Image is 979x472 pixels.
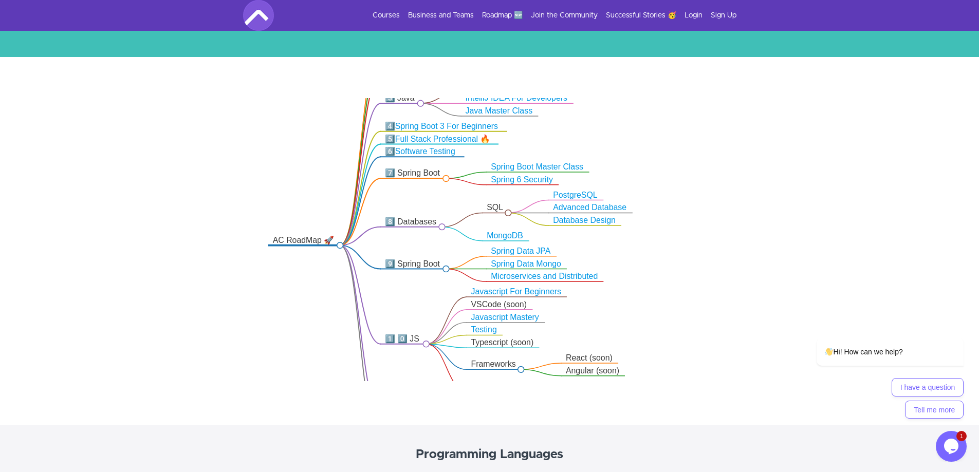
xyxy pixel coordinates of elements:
a: Database Design [553,216,616,225]
a: Microservices and Distributed [491,272,598,281]
div: Frameworks [471,360,517,370]
div: SQL [487,203,505,213]
a: Business and Teams [408,10,474,21]
a: Advanced Database [553,203,627,212]
a: PostgreSQL [553,191,598,199]
a: Courses [373,10,400,21]
div: 6️⃣ [385,147,459,157]
a: IntelliJ IDEA For Developers [466,93,568,102]
div: AC RoadMap 🚀 [273,235,336,246]
div: Typescript (soon) [471,338,534,348]
div: 9️⃣ Spring Boot [385,259,442,269]
a: Testing [471,326,497,334]
a: Spring Data JPA [491,247,551,255]
div: 8️⃣ Databases [385,217,438,227]
strong: Programming Languages [416,448,563,461]
a: Sign Up [711,10,736,21]
a: Javascript For Beginners [471,287,562,296]
div: React (soon) [566,353,614,363]
div: Node & Express (soon) [471,381,557,391]
a: Spring 6 Security [491,175,553,184]
a: Spring Data Mongo [491,259,562,268]
a: Full Stack Professional 🔥 [395,135,491,143]
div: 4️⃣ [385,121,502,131]
a: Spring Boot Master Class [491,162,584,171]
a: Join the Community [531,10,598,21]
div: 7️⃣ Spring Boot [385,168,442,179]
a: Java Master Class [466,106,533,115]
iframe: chat widget [784,257,969,426]
a: Login [685,10,703,21]
a: Roadmap 🆕 [482,10,523,21]
div: VSCode (soon) [471,299,528,310]
iframe: chat widget [936,431,969,462]
a: Spring Boot 3 For Beginners [395,122,498,130]
div: 1️⃣ 0️⃣ JS [385,334,422,344]
a: Javascript Mastery [471,313,539,322]
div: 3️⃣ Java [385,93,417,103]
a: Successful Stories 🥳 [606,10,676,21]
div: 5️⃣ [385,134,493,144]
a: MongoDB [487,231,524,240]
a: Software Testing [395,147,455,156]
div: Angular (soon) [566,366,620,376]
